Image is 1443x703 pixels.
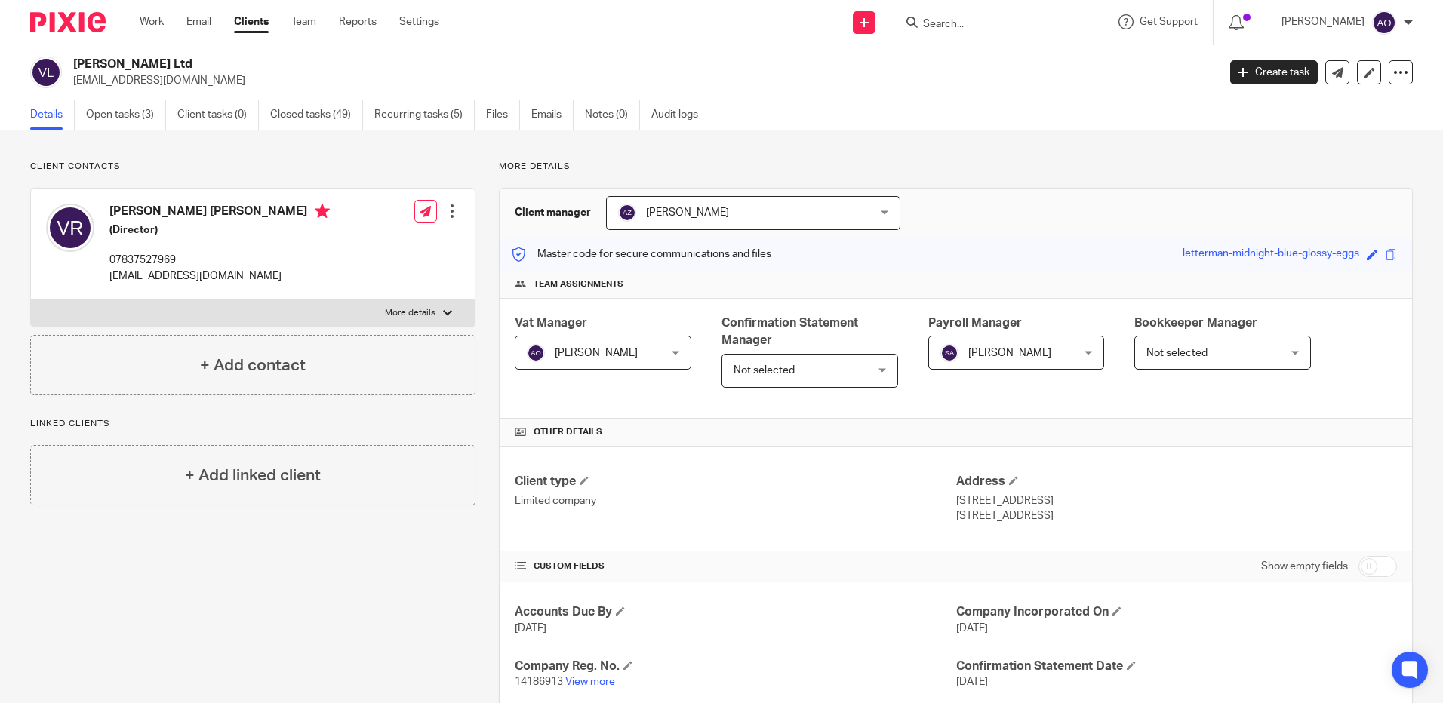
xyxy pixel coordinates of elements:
[73,73,1208,88] p: [EMAIL_ADDRESS][DOMAIN_NAME]
[928,317,1022,329] span: Payroll Manager
[531,100,574,130] a: Emails
[956,474,1397,490] h4: Address
[1372,11,1396,35] img: svg%3E
[140,14,164,29] a: Work
[186,14,211,29] a: Email
[1230,60,1318,84] a: Create task
[185,464,321,487] h4: + Add linked client
[515,604,955,620] h4: Accounts Due By
[177,100,259,130] a: Client tasks (0)
[956,604,1397,620] h4: Company Incorporated On
[515,677,563,687] span: 14186913
[30,12,106,32] img: Pixie
[651,100,709,130] a: Audit logs
[534,278,623,290] span: Team assignments
[515,317,587,329] span: Vat Manager
[30,161,475,173] p: Client contacts
[374,100,475,130] a: Recurring tasks (5)
[515,658,955,674] h4: Company Reg. No.
[1146,348,1208,358] span: Not selected
[734,365,795,376] span: Not selected
[291,14,316,29] a: Team
[721,317,858,346] span: Confirmation Statement Manager
[46,204,94,252] img: svg%3E
[515,560,955,573] h4: CUSTOM FIELDS
[956,677,988,687] span: [DATE]
[385,307,435,319] p: More details
[399,14,439,29] a: Settings
[956,493,1397,508] p: [STREET_ADDRESS]
[956,508,1397,523] p: [STREET_ADDRESS]
[940,344,958,362] img: svg%3E
[270,100,363,130] a: Closed tasks (49)
[527,344,545,362] img: svg%3E
[234,14,269,29] a: Clients
[499,161,1413,173] p: More details
[1281,14,1365,29] p: [PERSON_NAME]
[315,204,330,219] i: Primary
[1140,17,1198,27] span: Get Support
[30,57,62,88] img: svg%3E
[511,247,771,262] p: Master code for secure communications and files
[565,677,615,687] a: View more
[515,623,546,634] span: [DATE]
[200,354,306,377] h4: + Add contact
[956,623,988,634] span: [DATE]
[646,207,729,218] span: [PERSON_NAME]
[109,223,330,238] h5: (Director)
[534,426,602,438] span: Other details
[486,100,520,130] a: Files
[921,18,1057,32] input: Search
[86,100,166,130] a: Open tasks (3)
[956,658,1397,674] h4: Confirmation Statement Date
[30,418,475,430] p: Linked clients
[585,100,640,130] a: Notes (0)
[515,474,955,490] h4: Client type
[1261,559,1348,574] label: Show empty fields
[109,204,330,223] h4: [PERSON_NAME] [PERSON_NAME]
[618,204,636,222] img: svg%3E
[515,493,955,508] p: Limited company
[1183,246,1359,263] div: letterman-midnight-blue-glossy-eggs
[968,348,1051,358] span: [PERSON_NAME]
[109,253,330,268] p: 07837527969
[515,205,591,220] h3: Client manager
[73,57,980,72] h2: [PERSON_NAME] Ltd
[339,14,377,29] a: Reports
[1134,317,1257,329] span: Bookkeeper Manager
[555,348,638,358] span: [PERSON_NAME]
[30,100,75,130] a: Details
[109,269,330,284] p: [EMAIL_ADDRESS][DOMAIN_NAME]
